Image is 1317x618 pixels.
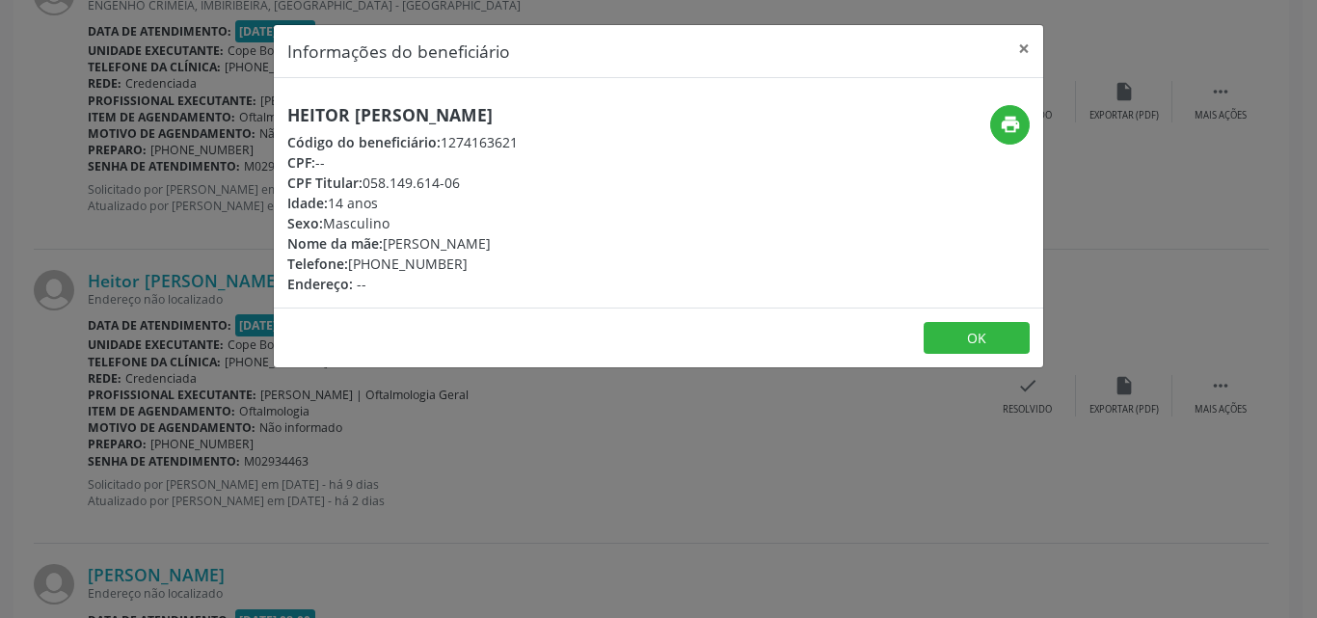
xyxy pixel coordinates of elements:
div: 14 anos [287,193,518,213]
div: [PHONE_NUMBER] [287,254,518,274]
span: Idade: [287,194,328,212]
div: 1274163621 [287,132,518,152]
i: print [1000,114,1021,135]
span: Nome da mãe: [287,234,383,253]
span: -- [357,275,366,293]
div: 058.149.614-06 [287,173,518,193]
div: Masculino [287,213,518,233]
span: Sexo: [287,214,323,232]
div: [PERSON_NAME] [287,233,518,254]
span: CPF: [287,153,315,172]
button: print [990,105,1030,145]
span: Telefone: [287,255,348,273]
div: -- [287,152,518,173]
span: Código do beneficiário: [287,133,441,151]
button: OK [924,322,1030,355]
span: CPF Titular: [287,174,363,192]
h5: Heitor [PERSON_NAME] [287,105,518,125]
button: Close [1005,25,1043,72]
span: Endereço: [287,275,353,293]
h5: Informações do beneficiário [287,39,510,64]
